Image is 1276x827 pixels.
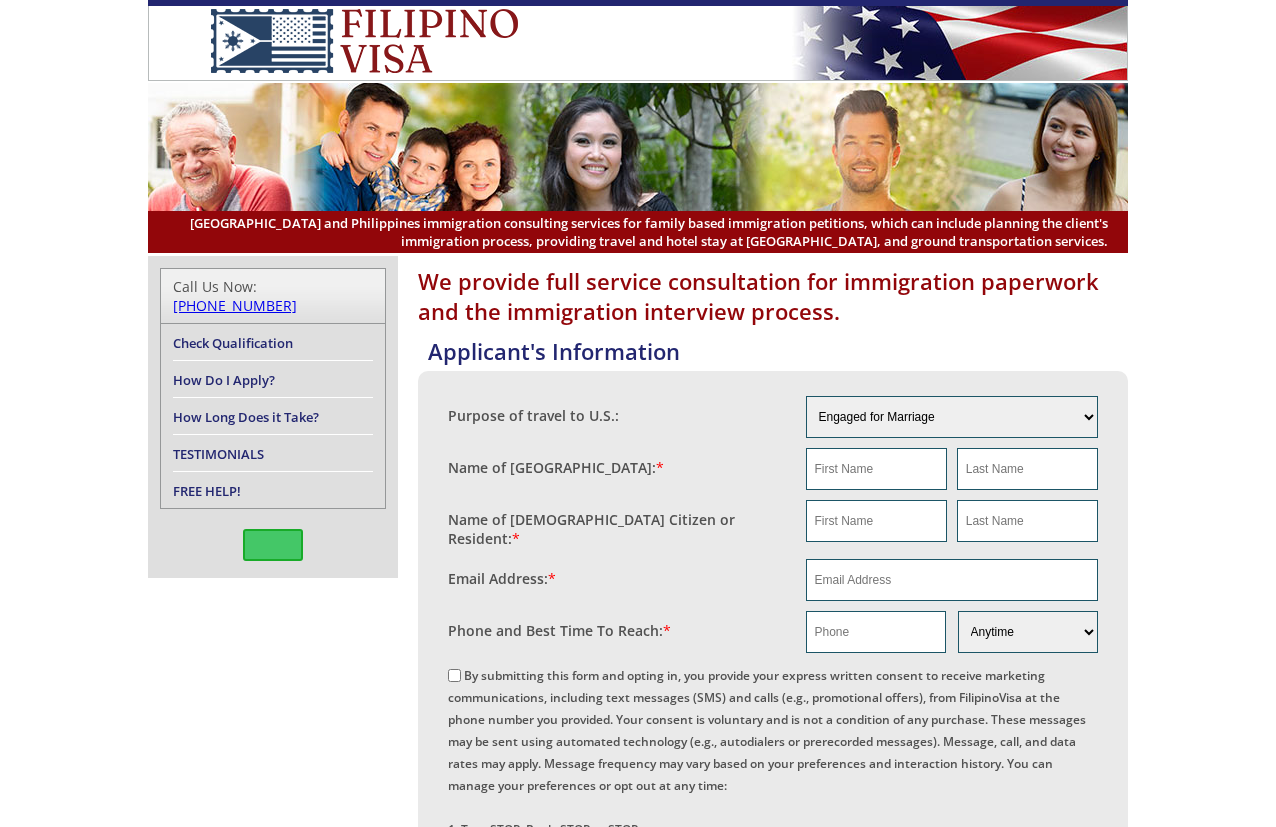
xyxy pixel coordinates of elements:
[173,482,241,500] a: FREE HELP!
[806,500,947,542] input: First Name
[448,569,556,588] label: Email Address:
[448,510,786,548] label: Name of [DEMOGRAPHIC_DATA] Citizen or Resident:
[173,334,293,352] a: Check Qualification
[806,448,947,490] input: First Name
[448,458,664,477] label: Name of [GEOGRAPHIC_DATA]:
[448,406,619,425] label: Purpose of travel to U.S.:
[957,500,1098,542] input: Last Name
[418,266,1128,326] h1: We provide full service consultation for immigration paperwork and the immigration interview proc...
[957,448,1098,490] input: Last Name
[173,296,297,315] a: [PHONE_NUMBER]
[448,669,461,682] input: By submitting this form and opting in, you provide your express written consent to receive market...
[958,611,1098,653] select: Phone and Best Reach Time are required.
[173,277,373,315] div: Call Us Now:
[173,371,275,389] a: How Do I Apply?
[806,559,1099,601] input: Email Address
[806,611,946,653] input: Phone
[168,214,1108,250] span: [GEOGRAPHIC_DATA] and Philippines immigration consulting services for family based immigration pe...
[428,336,1128,366] h4: Applicant's Information
[173,445,264,463] a: TESTIMONIALS
[173,408,319,426] a: How Long Does it Take?
[448,621,671,640] label: Phone and Best Time To Reach:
